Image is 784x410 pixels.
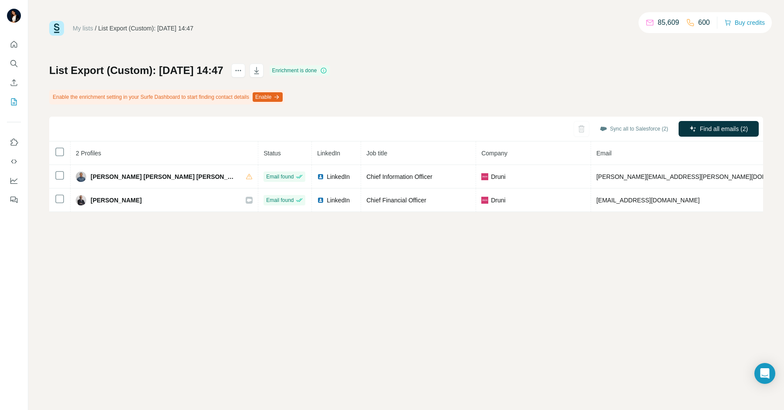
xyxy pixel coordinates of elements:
button: Find all emails (2) [679,121,759,137]
span: LinkedIn [327,196,350,205]
button: Search [7,56,21,71]
span: LinkedIn [317,150,340,157]
button: Enable [253,92,283,102]
div: Open Intercom Messenger [754,363,775,384]
img: Avatar [7,9,21,23]
p: 600 [698,17,710,28]
span: Email found [266,173,294,181]
button: Feedback [7,192,21,208]
button: Quick start [7,37,21,52]
img: Avatar [76,195,86,205]
button: Use Surfe on LinkedIn [7,134,21,150]
li: / [95,24,97,33]
span: [PERSON_NAME] [PERSON_NAME] [PERSON_NAME] [91,172,237,181]
button: Buy credits [724,17,765,29]
span: [EMAIL_ADDRESS][DOMAIN_NAME] [596,197,700,204]
span: Chief Financial Officer [366,197,426,204]
h1: List Export (Custom): [DATE] 14:47 [49,64,223,77]
button: My lists [7,94,21,110]
span: Druni [491,196,505,205]
img: company-logo [481,173,488,180]
span: Chief Information Officer [366,173,432,180]
img: LinkedIn logo [317,173,324,180]
img: company-logo [481,197,488,204]
span: Company [481,150,507,157]
button: Use Surfe API [7,154,21,169]
button: Sync all to Salesforce (2) [594,122,674,135]
img: Avatar [76,171,86,182]
button: Dashboard [7,173,21,188]
span: Status [264,150,281,157]
span: Job title [366,150,387,157]
span: Email found [266,196,294,204]
img: LinkedIn logo [317,197,324,204]
div: List Export (Custom): [DATE] 14:47 [98,24,193,33]
span: Druni [491,172,505,181]
span: Find all emails (2) [700,124,748,133]
div: Enrichment is done [270,65,330,76]
a: My lists [73,25,93,32]
img: Surfe Logo [49,21,64,36]
button: Enrich CSV [7,75,21,91]
span: [PERSON_NAME] [91,196,142,205]
span: LinkedIn [327,172,350,181]
button: actions [231,64,245,77]
div: Enable the enrichment setting in your Surfe Dashboard to start finding contact details [49,90,284,104]
p: 85,609 [658,17,679,28]
span: 2 Profiles [76,150,101,157]
span: Email [596,150,612,157]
